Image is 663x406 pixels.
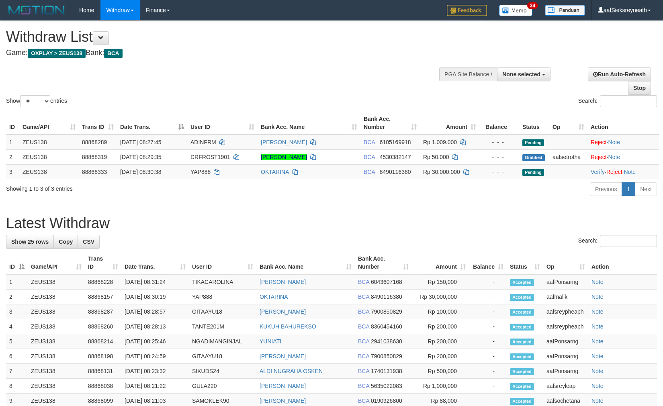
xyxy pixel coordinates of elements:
[189,334,256,349] td: NGADIMANGINJAL
[469,349,507,364] td: -
[28,364,85,379] td: ZEUS138
[78,235,100,249] a: CSV
[412,379,469,394] td: Rp 1,000,000
[469,290,507,304] td: -
[371,353,402,359] span: Copy 7900850829 to clipboard
[19,135,79,150] td: ZEUS138
[412,251,469,274] th: Amount: activate to sort column ascending
[19,112,79,135] th: Game/API: activate to sort column ascending
[358,368,369,374] span: BCA
[608,139,620,145] a: Note
[6,149,19,164] td: 2
[412,319,469,334] td: Rp 200,000
[412,364,469,379] td: Rp 500,000
[28,49,86,58] span: OXPLAY > ZEUS138
[371,383,402,389] span: Copy 5635022083 to clipboard
[260,279,306,285] a: [PERSON_NAME]
[260,398,306,404] a: [PERSON_NAME]
[358,279,369,285] span: BCA
[260,383,306,389] a: [PERSON_NAME]
[6,304,28,319] td: 3
[469,274,507,290] td: -
[380,169,411,175] span: Copy 8490116380 to clipboard
[412,290,469,304] td: Rp 30,000,000
[358,353,369,359] span: BCA
[590,182,622,196] a: Previous
[591,398,604,404] a: Note
[189,349,256,364] td: GITAAYU18
[510,339,534,345] span: Accepted
[120,139,161,145] span: [DATE] 08:27:45
[261,154,307,160] a: [PERSON_NAME]
[371,368,402,374] span: Copy 1740131938 to clipboard
[380,139,411,145] span: Copy 6105169918 to clipboard
[189,274,256,290] td: TIKACAROLINA
[628,81,651,95] a: Stop
[190,139,216,145] span: ADINFRM
[85,364,121,379] td: 88868131
[85,251,121,274] th: Trans ID: activate to sort column ascending
[587,135,659,150] td: ·
[258,112,360,135] th: Bank Acc. Name: activate to sort column ascending
[483,153,516,161] div: - - -
[189,290,256,304] td: YAP888
[412,274,469,290] td: Rp 150,000
[483,138,516,146] div: - - -
[371,294,402,300] span: Copy 8490116380 to clipboard
[59,239,73,245] span: Copy
[260,338,281,345] a: YUNIATI
[358,398,369,404] span: BCA
[587,164,659,179] td: · ·
[591,353,604,359] a: Note
[380,154,411,160] span: Copy 4530382147 to clipboard
[543,334,588,349] td: aafPonsarng
[6,379,28,394] td: 8
[588,251,657,274] th: Action
[591,368,604,374] a: Note
[423,154,449,160] span: Rp 50.000
[371,308,402,315] span: Copy 7900850829 to clipboard
[549,149,587,164] td: aafsetrotha
[412,304,469,319] td: Rp 100,000
[260,353,306,359] a: [PERSON_NAME]
[519,112,549,135] th: Status
[543,349,588,364] td: aafPonsarng
[261,169,289,175] a: OKTARINA
[439,67,497,81] div: PGA Site Balance /
[549,112,587,135] th: Op: activate to sort column ascending
[527,2,538,9] span: 34
[6,364,28,379] td: 7
[189,319,256,334] td: TANTE201M
[187,112,258,135] th: User ID: activate to sort column ascending
[591,279,604,285] a: Note
[6,112,19,135] th: ID
[622,182,635,196] a: 1
[260,323,316,330] a: KUKUH BAHUREKSO
[510,279,534,286] span: Accepted
[20,95,50,107] select: Showentries
[543,251,588,274] th: Op: activate to sort column ascending
[121,251,189,274] th: Date Trans.: activate to sort column ascending
[479,112,519,135] th: Balance
[6,215,657,231] h1: Latest Withdraw
[190,154,230,160] span: DRFROST1901
[28,349,85,364] td: ZEUS138
[423,169,460,175] span: Rp 30.000.000
[510,368,534,375] span: Accepted
[371,338,402,345] span: Copy 2941038630 to clipboard
[420,112,479,135] th: Amount: activate to sort column ascending
[120,169,161,175] span: [DATE] 08:30:38
[510,353,534,360] span: Accepted
[85,349,121,364] td: 88868198
[502,71,540,78] span: None selected
[364,154,375,160] span: BCA
[260,294,288,300] a: OKTARINA
[6,349,28,364] td: 6
[624,169,636,175] a: Note
[588,67,651,81] a: Run Auto-Refresh
[423,139,457,145] span: Rp 1.009.000
[469,319,507,334] td: -
[358,308,369,315] span: BCA
[189,251,256,274] th: User ID: activate to sort column ascending
[635,182,657,196] a: Next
